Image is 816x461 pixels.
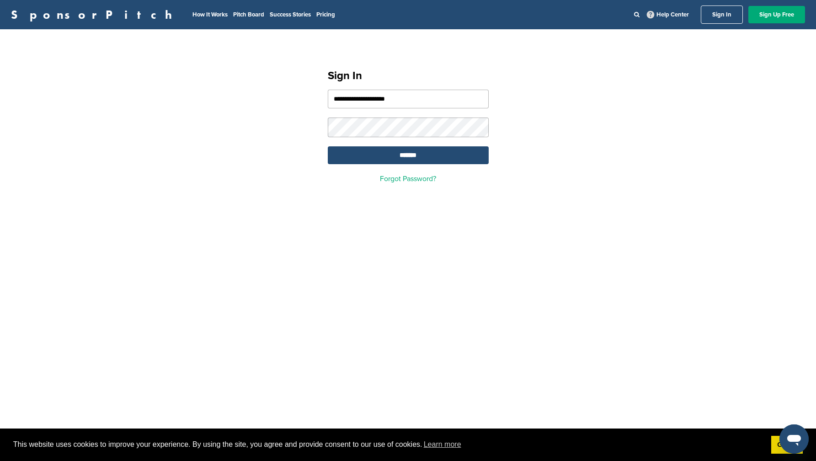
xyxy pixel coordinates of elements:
[270,11,311,18] a: Success Stories
[771,436,803,454] a: dismiss cookie message
[422,438,463,451] a: learn more about cookies
[779,424,809,454] iframe: Button to launch messaging window
[380,174,436,183] a: Forgot Password?
[701,5,743,24] a: Sign In
[328,68,489,84] h1: Sign In
[13,438,764,451] span: This website uses cookies to improve your experience. By using the site, you agree and provide co...
[192,11,228,18] a: How It Works
[316,11,335,18] a: Pricing
[748,6,805,23] a: Sign Up Free
[11,9,178,21] a: SponsorPitch
[645,9,691,20] a: Help Center
[233,11,264,18] a: Pitch Board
